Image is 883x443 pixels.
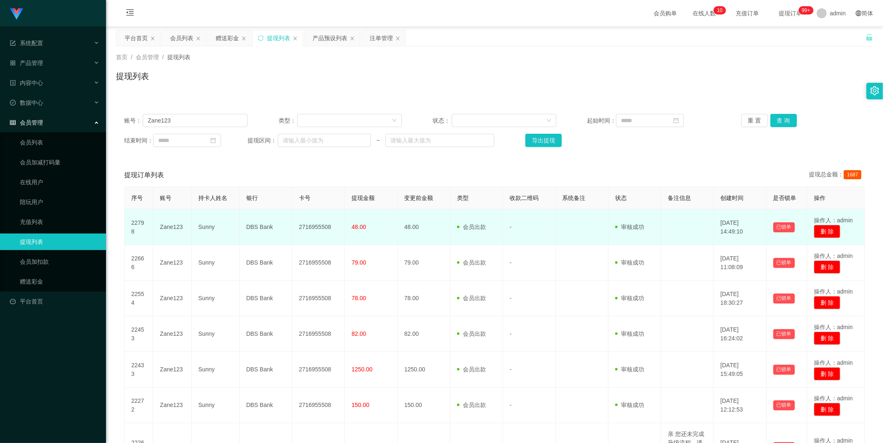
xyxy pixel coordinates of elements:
[510,195,539,201] span: 收款二维码
[10,100,16,106] i: 图标: check-circle-o
[131,195,143,201] span: 序号
[292,352,345,388] td: 2716955508
[615,402,644,408] span: 审核成功
[856,10,861,16] i: 图标: global
[153,316,192,352] td: Zane123
[457,195,469,201] span: 类型
[153,352,192,388] td: Zane123
[398,316,450,352] td: 82.00
[814,395,853,402] span: 操作人：admin
[350,36,355,41] i: 图标: close
[124,136,153,145] span: 结束时间：
[10,60,16,66] i: 图标: appstore-o
[615,195,627,201] span: 状态
[278,134,371,147] input: 请输入最小值为
[198,195,227,201] span: 持卡人姓名
[587,116,616,125] span: 起始时间：
[10,120,16,125] i: 图标: table
[615,366,644,373] span: 审核成功
[457,330,486,337] span: 会员出款
[10,40,16,46] i: 图标: form
[546,118,551,124] i: 图标: down
[192,245,240,281] td: Sunny
[125,352,153,388] td: 22433
[153,209,192,245] td: Zane123
[124,170,164,180] span: 提现订单列表
[143,114,248,127] input: 请输入
[292,245,345,281] td: 2716955508
[240,316,292,352] td: DBS Bank
[866,34,873,41] i: 图标: unlock
[714,352,766,388] td: [DATE] 15:49:05
[398,281,450,316] td: 78.00
[773,222,795,232] button: 已锁单
[313,30,347,46] div: 产品预设列表
[125,316,153,352] td: 22453
[814,367,840,380] button: 删 除
[457,295,486,301] span: 会员出款
[714,281,766,316] td: [DATE] 18:30:27
[814,296,840,309] button: 删 除
[809,170,865,180] div: 提现总金额：
[351,259,366,266] span: 79.00
[395,36,400,41] i: 图标: close
[714,209,766,245] td: [DATE] 14:49:10
[20,214,99,230] a: 充值列表
[510,330,512,337] span: -
[814,403,840,416] button: 删 除
[192,281,240,316] td: Sunny
[293,36,298,41] i: 图标: close
[267,30,290,46] div: 提现列表
[241,36,246,41] i: 图标: close
[814,359,853,366] span: 操作人：admin
[246,195,258,201] span: 银行
[279,116,298,125] span: 类型：
[125,388,153,423] td: 22272
[10,119,43,126] span: 会员管理
[20,273,99,290] a: 赠送彩金
[814,288,853,295] span: 操作人：admin
[153,281,192,316] td: Zane123
[714,6,726,14] sup: 10
[258,35,264,41] i: 图标: sync
[870,86,879,95] i: 图标: setting
[10,80,16,86] i: 图标: profile
[292,281,345,316] td: 2716955508
[192,352,240,388] td: Sunny
[457,402,486,408] span: 会员出款
[240,209,292,245] td: DBS Bank
[196,36,201,41] i: 图标: close
[150,36,155,41] i: 图标: close
[131,54,132,60] span: /
[615,224,644,230] span: 审核成功
[773,258,795,268] button: 已锁单
[248,136,278,145] span: 提现区间：
[10,99,43,106] span: 数据中心
[525,134,562,147] button: 导出提现
[770,114,797,127] button: 查 询
[457,259,486,266] span: 会员出款
[673,118,679,123] i: 图标: calendar
[20,174,99,190] a: 在线用户
[20,154,99,171] a: 会员加减打码量
[814,324,853,330] span: 操作人：admin
[216,30,239,46] div: 赠送彩金
[773,365,795,375] button: 已锁单
[404,195,433,201] span: 变更前金额
[192,316,240,352] td: Sunny
[299,195,310,201] span: 卡号
[125,209,153,245] td: 22798
[351,402,369,408] span: 150.00
[351,295,366,301] span: 78.00
[510,259,512,266] span: -
[351,366,373,373] span: 1250.00
[814,253,853,259] span: 操作人：admin
[136,54,159,60] span: 会员管理
[714,388,766,423] td: [DATE] 12:12:53
[192,209,240,245] td: Sunny
[125,281,153,316] td: 22554
[615,259,644,266] span: 审核成功
[510,224,512,230] span: -
[668,195,691,201] span: 备注信息
[717,6,720,14] p: 1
